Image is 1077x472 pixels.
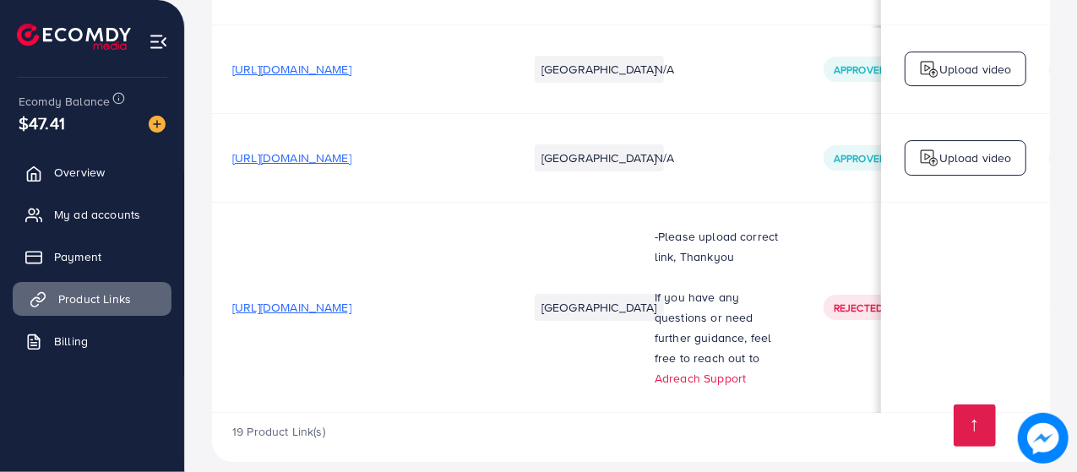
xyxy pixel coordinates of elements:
img: menu [149,32,168,52]
span: Product Links [58,290,131,307]
span: [URL][DOMAIN_NAME] [232,149,351,166]
span: Overview [54,164,105,181]
span: Approved [834,62,886,77]
span: $47.41 [19,111,65,135]
span: Approved [834,151,886,165]
a: Adreach Support [655,370,746,387]
li: [GEOGRAPHIC_DATA] [535,144,664,171]
a: Product Links [13,282,171,316]
a: Overview [13,155,171,189]
img: logo [919,59,939,79]
img: logo [919,148,939,168]
span: Rejected [834,301,883,315]
img: image [1022,417,1065,460]
p: Upload video [939,148,1012,168]
span: N/A [655,149,674,166]
span: Payment [54,248,101,265]
span: My ad accounts [54,206,140,223]
span: If you have any questions or need further guidance, feel free to reach out to [655,289,772,366]
span: [URL][DOMAIN_NAME] [232,61,351,78]
a: Billing [13,324,171,358]
a: My ad accounts [13,198,171,231]
li: [GEOGRAPHIC_DATA] [535,56,664,83]
li: [GEOGRAPHIC_DATA] [535,294,664,321]
span: [URL][DOMAIN_NAME] [232,299,351,316]
img: logo [17,24,131,50]
span: N/A [655,61,674,78]
span: Billing [54,333,88,350]
span: Ecomdy Balance [19,93,110,110]
p: Upload video [939,59,1012,79]
img: image [149,116,166,133]
span: 19 Product Link(s) [232,423,325,440]
p: -Please upload correct link, Thankyou [655,226,783,267]
a: Payment [13,240,171,274]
